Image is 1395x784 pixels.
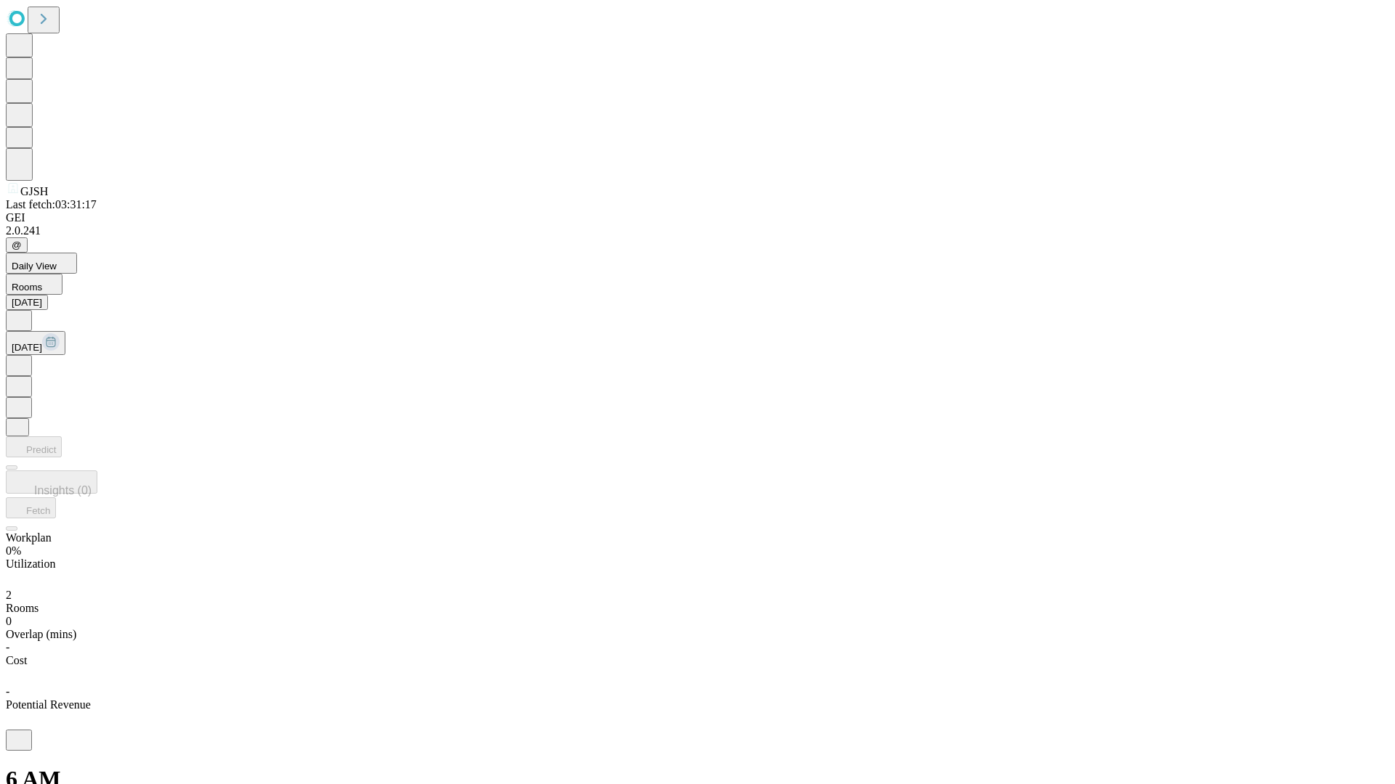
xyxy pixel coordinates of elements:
span: [DATE] [12,342,42,353]
span: 2 [6,589,12,601]
span: Cost [6,654,27,666]
span: GJSH [20,185,48,197]
span: Potential Revenue [6,698,91,711]
span: Utilization [6,558,55,570]
button: Rooms [6,274,62,295]
span: Rooms [12,282,42,293]
span: Daily View [12,261,57,271]
button: @ [6,237,28,253]
button: Predict [6,436,62,457]
button: [DATE] [6,295,48,310]
span: Overlap (mins) [6,628,76,640]
span: Rooms [6,602,39,614]
span: Insights (0) [34,484,92,497]
span: 0 [6,615,12,627]
span: - [6,641,9,653]
span: 0% [6,544,21,557]
button: Fetch [6,497,56,518]
div: 2.0.241 [6,224,1389,237]
span: Last fetch: 03:31:17 [6,198,97,211]
button: Daily View [6,253,77,274]
span: Workplan [6,531,52,544]
button: [DATE] [6,331,65,355]
button: Insights (0) [6,470,97,494]
span: - [6,685,9,698]
div: GEI [6,211,1389,224]
span: @ [12,240,22,250]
